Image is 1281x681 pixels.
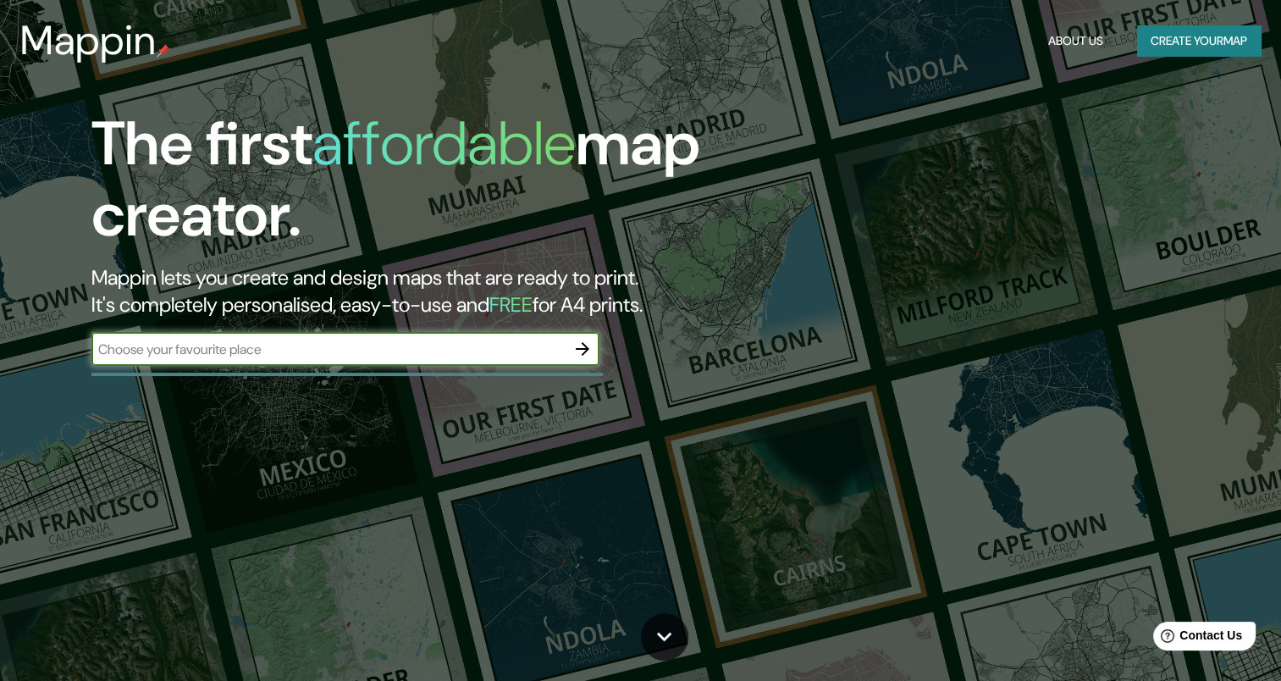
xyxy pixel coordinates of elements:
button: Create yourmap [1137,25,1261,57]
button: About Us [1041,25,1110,57]
h3: Mappin [20,17,157,64]
input: Choose your favourite place [91,340,566,359]
h1: The first map creator. [91,108,732,264]
h5: FREE [489,291,533,318]
iframe: Help widget launcher [1130,615,1262,662]
h1: affordable [312,104,576,183]
img: mappin-pin [157,44,170,58]
h2: Mappin lets you create and design maps that are ready to print. It's completely personalised, eas... [91,264,732,318]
